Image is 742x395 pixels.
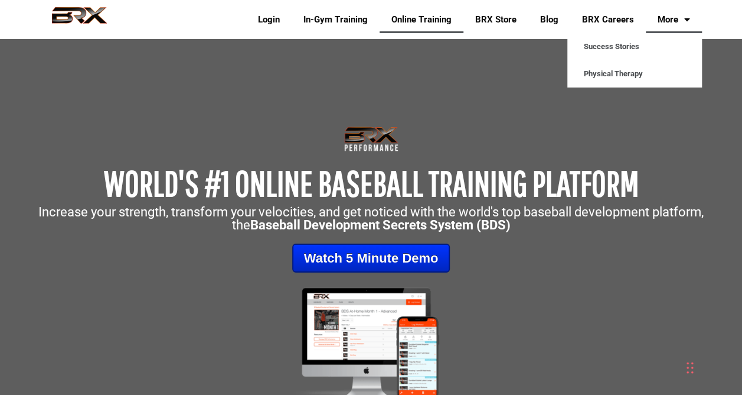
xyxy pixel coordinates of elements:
a: More [646,6,702,33]
a: Blog [528,6,570,33]
a: Login [246,6,292,33]
a: Physical Therapy [567,60,702,88]
span: WORLD'S #1 ONLINE BASEBALL TRAINING PLATFORM [104,163,639,203]
a: Success Stories [567,33,702,60]
a: Online Training [380,6,463,33]
img: Transparent-Black-BRX-Logo-White-Performance [342,124,400,154]
a: Watch 5 Minute Demo [292,244,450,273]
a: In-Gym Training [292,6,380,33]
iframe: Chat Widget [574,267,742,395]
div: Drag [687,350,694,386]
strong: Baseball Development Secrets System (BDS) [250,218,511,232]
p: Increase your strength, transform your velocities, and get noticed with the world's top baseball ... [6,206,736,232]
a: BRX Store [463,6,528,33]
div: Navigation Menu [237,6,702,33]
img: BRX Performance [41,7,118,33]
a: BRX Careers [570,6,646,33]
